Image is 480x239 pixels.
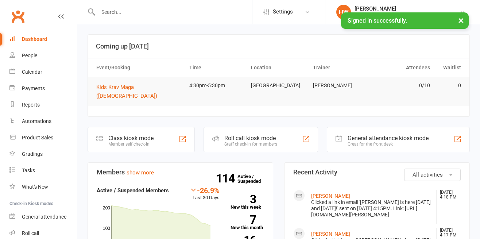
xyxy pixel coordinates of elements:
a: [PERSON_NAME] [311,231,350,237]
th: Waitlist [433,58,464,77]
th: Location [248,58,310,77]
a: [PERSON_NAME] [311,193,350,199]
div: Staff check-in for members [224,142,277,147]
div: People [22,53,37,58]
a: People [9,47,77,64]
h3: Members [97,169,264,176]
div: Great for the front desk [348,142,429,147]
a: Calendar [9,64,77,80]
td: 0 [433,77,464,94]
button: × [454,12,468,28]
strong: 7 [231,214,256,225]
td: 0/10 [371,77,433,94]
a: Reports [9,97,77,113]
strong: 114 [216,173,237,184]
div: Roll call kiosk mode [224,135,277,142]
div: Last 30 Days [190,186,220,202]
button: All activities [404,169,461,181]
div: -26.9% [190,186,220,194]
div: Product Sales [22,135,53,140]
h3: Recent Activity [293,169,461,176]
a: General attendance kiosk mode [9,209,77,225]
div: Combat Arts Institute of [GEOGRAPHIC_DATA] [355,12,460,19]
time: [DATE] 4:18 PM [436,190,460,200]
strong: Active / Suspended Members [97,187,169,194]
span: All activities [413,171,443,178]
div: Payments [22,85,45,91]
div: General attendance [22,214,66,220]
th: Time [186,58,248,77]
a: 114Active / Suspended [237,169,270,189]
div: Roll call [22,230,39,236]
div: Reports [22,102,40,108]
div: Dashboard [22,36,47,42]
a: Dashboard [9,31,77,47]
a: Payments [9,80,77,97]
a: What's New [9,179,77,195]
span: Settings [273,4,293,20]
div: HW [336,5,351,19]
a: 3New this week [231,195,264,209]
div: Clicked a link in email '[PERSON_NAME] is here [DATE] and [DATE]!' sent on [DATE] 4:15PM. Link: [... [311,199,433,218]
strong: 3 [231,194,256,205]
th: Attendees [371,58,433,77]
th: Event/Booking [93,58,186,77]
a: show more [127,169,154,176]
td: 4:30pm-5:30pm [186,77,248,94]
a: Automations [9,113,77,130]
h3: Coming up [DATE] [96,43,461,50]
div: General attendance kiosk mode [348,135,429,142]
div: Gradings [22,151,43,157]
span: Signed in successfully. [348,17,407,24]
input: Search... [96,7,252,17]
a: Clubworx [9,7,27,26]
div: Automations [22,118,51,124]
a: 7New this month [231,215,264,230]
div: Tasks [22,167,35,173]
a: Tasks [9,162,77,179]
div: Class kiosk mode [108,135,154,142]
div: What's New [22,184,48,190]
td: [PERSON_NAME] [310,77,372,94]
div: Member self check-in [108,142,154,147]
th: Trainer [310,58,372,77]
a: Product Sales [9,130,77,146]
a: Gradings [9,146,77,162]
div: [PERSON_NAME] [355,5,460,12]
td: [GEOGRAPHIC_DATA] [248,77,310,94]
span: Kids Krav Maga ([DEMOGRAPHIC_DATA]) [96,84,157,99]
time: [DATE] 4:17 PM [436,228,460,238]
div: Calendar [22,69,42,75]
button: Kids Krav Maga ([DEMOGRAPHIC_DATA]) [96,83,183,100]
